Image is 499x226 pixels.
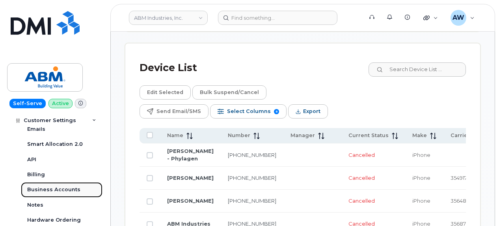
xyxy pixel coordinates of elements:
span: Make [412,132,427,139]
button: Bulk Suspend/Cancel [192,85,266,100]
span: Name [167,132,183,139]
span: Bulk Suspend/Cancel [200,87,259,98]
span: Manager [290,132,315,139]
span: Export [303,105,320,117]
span: 8 [274,109,279,114]
span: AW [452,13,464,23]
a: [PERSON_NAME] [167,198,214,204]
a: [PERSON_NAME] [167,175,214,181]
input: Find something... [218,11,337,25]
span: Cancelled [348,152,375,158]
div: Device List [140,58,197,78]
span: 354917090034221 [451,175,494,181]
button: Export [288,104,328,119]
a: [PHONE_NUMBER] [228,175,276,181]
span: iPhone [412,152,430,158]
span: iPhone [412,175,430,181]
button: Send Email/SMS [140,104,209,119]
span: 356480105391829 [451,198,495,204]
span: Edit Selected [147,87,183,98]
span: Number [228,132,250,139]
input: Search Device List ... [369,62,466,77]
button: Select Columns 8 [210,104,287,119]
span: Carrier IMEI [451,132,482,139]
span: Send Email/SMS [156,105,201,117]
span: Current Status [348,132,389,139]
a: [PERSON_NAME] - Phylagen [167,148,214,162]
span: Select Columns [227,105,271,117]
button: Edit Selected [140,85,191,100]
a: [PHONE_NUMBER] [228,198,276,204]
a: [PHONE_NUMBER] [228,152,276,158]
div: Quicklinks [418,10,443,26]
div: Alyssa Wagner [445,10,480,26]
span: Cancelled [348,175,375,181]
span: Cancelled [348,198,375,204]
span: iPhone [412,198,430,204]
a: ABM Industries, Inc. [129,11,208,25]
